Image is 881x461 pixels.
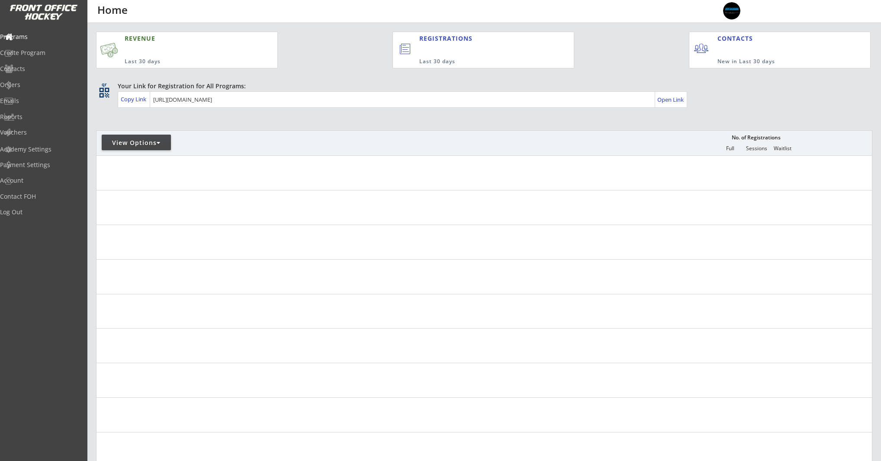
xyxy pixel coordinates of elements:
[99,82,109,87] div: qr
[98,86,111,99] button: qr_code
[729,135,783,141] div: No. of Registrations
[717,145,743,152] div: Full
[657,93,685,106] a: Open Link
[102,139,171,147] div: View Options
[118,82,846,90] div: Your Link for Registration for All Programs:
[769,145,795,152] div: Waitlist
[125,58,235,65] div: Last 30 days
[717,34,757,43] div: CONTACTS
[121,95,148,103] div: Copy Link
[419,34,534,43] div: REGISTRATIONS
[419,58,538,65] div: Last 30 days
[743,145,769,152] div: Sessions
[717,58,830,65] div: New in Last 30 days
[125,34,235,43] div: REVENUE
[657,96,685,103] div: Open Link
